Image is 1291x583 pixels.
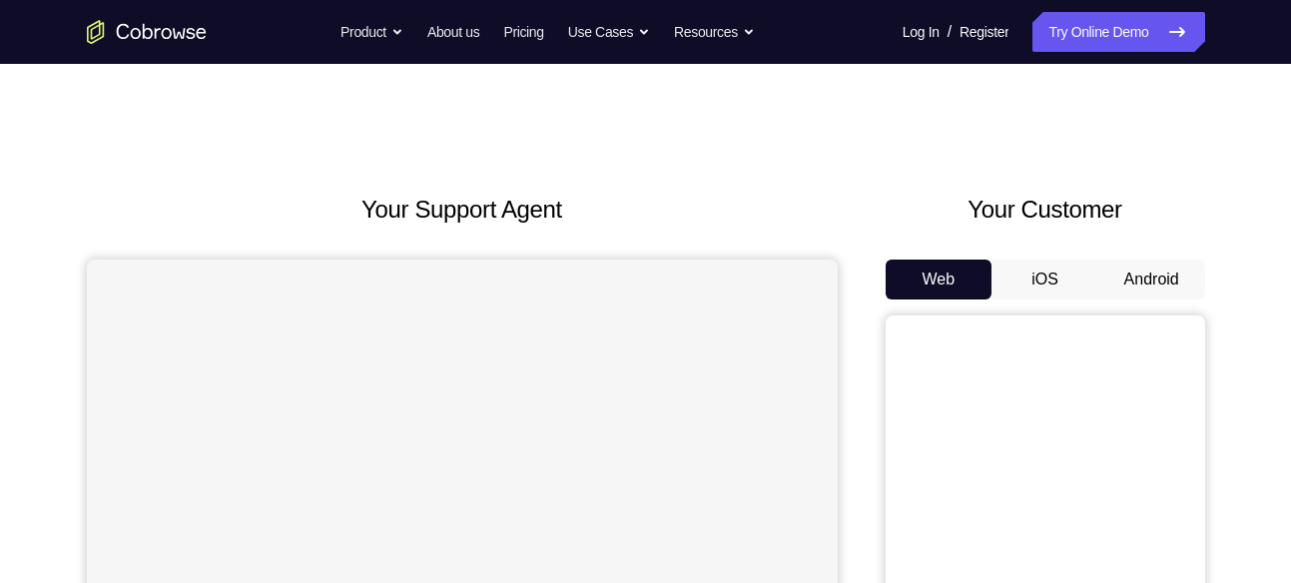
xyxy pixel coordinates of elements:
[87,192,838,228] h2: Your Support Agent
[427,12,479,52] a: About us
[948,20,952,44] span: /
[903,12,940,52] a: Log In
[503,12,543,52] a: Pricing
[674,12,755,52] button: Resources
[87,20,207,44] a: Go to the home page
[340,12,403,52] button: Product
[960,12,1008,52] a: Register
[886,260,992,299] button: Web
[1032,12,1204,52] a: Try Online Demo
[1098,260,1205,299] button: Android
[886,192,1205,228] h2: Your Customer
[991,260,1098,299] button: iOS
[568,12,650,52] button: Use Cases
